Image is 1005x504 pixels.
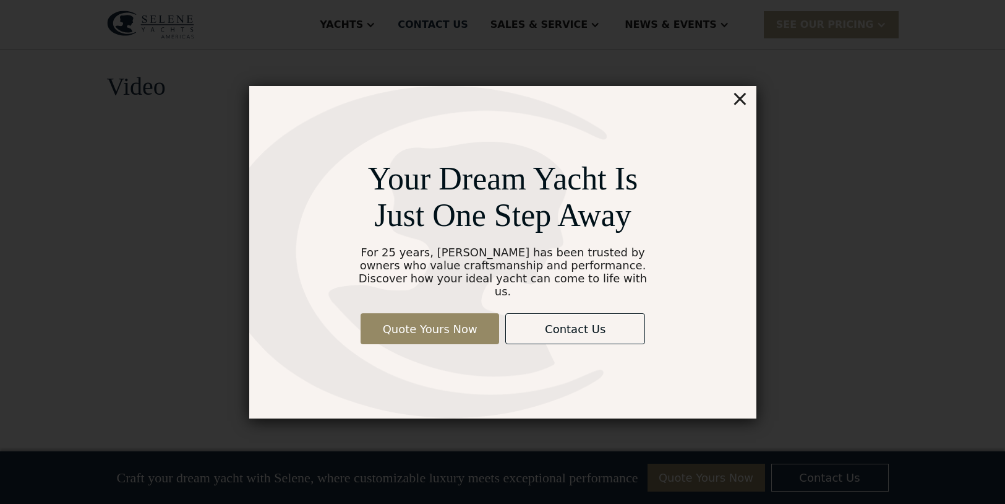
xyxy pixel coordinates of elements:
[353,246,652,298] div: For 25 years, [PERSON_NAME] has been trusted by owners who value craftsmanship and performance. D...
[361,313,499,344] a: Quote Yours Now
[730,86,748,111] div: ×
[1,422,197,455] span: Tick the box below to receive occasional updates, exclusive offers, and VIP access via text message.
[1,463,192,485] span: We respect your time - only the good stuff, never spam.
[505,313,645,344] a: Contact Us
[353,160,652,233] div: Your Dream Yacht Is Just One Step Away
